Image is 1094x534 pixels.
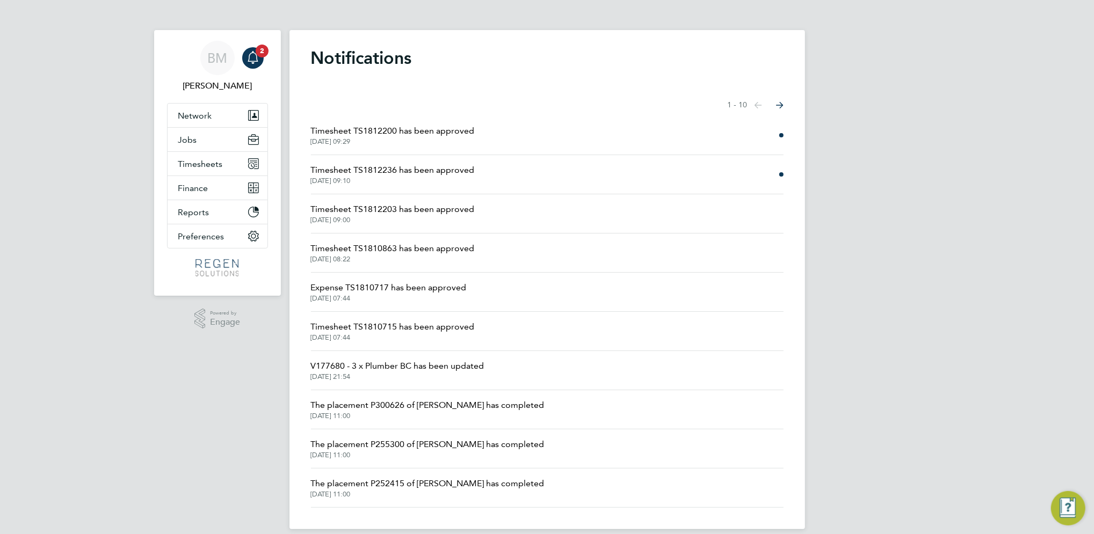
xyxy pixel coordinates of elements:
[178,135,197,145] span: Jobs
[210,309,240,318] span: Powered by
[311,372,484,381] span: [DATE] 21:54
[311,47,784,69] h1: Notifications
[242,41,264,75] a: 2
[178,183,208,193] span: Finance
[167,259,268,276] a: Go to home page
[178,231,224,242] span: Preferences
[311,477,545,490] span: The placement P252415 of [PERSON_NAME] has completed
[728,100,748,111] span: 1 - 10
[311,360,484,372] span: V177680 - 3 x Plumber BC has been updated
[178,111,212,121] span: Network
[311,164,475,185] a: Timesheet TS1812236 has been approved[DATE] 09:10
[311,412,545,420] span: [DATE] 11:00
[311,255,475,264] span: [DATE] 08:22
[311,203,475,216] span: Timesheet TS1812203 has been approved
[311,216,475,224] span: [DATE] 09:00
[194,309,240,329] a: Powered byEngage
[207,51,227,65] span: BM
[311,125,475,146] a: Timesheet TS1812200 has been approved[DATE] 09:29
[210,318,240,327] span: Engage
[154,30,281,296] nav: Main navigation
[311,477,545,499] a: The placement P252415 of [PERSON_NAME] has completed[DATE] 11:00
[178,159,223,169] span: Timesheets
[167,41,268,92] a: BM[PERSON_NAME]
[167,79,268,92] span: Billy Mcnamara
[311,137,475,146] span: [DATE] 09:29
[311,320,475,333] span: Timesheet TS1810715 has been approved
[311,438,545,459] a: The placement P255300 of [PERSON_NAME] has completed[DATE] 11:00
[311,177,475,185] span: [DATE] 09:10
[195,259,239,276] img: regensolutions-logo-retina.png
[168,224,267,248] button: Preferences
[311,490,545,499] span: [DATE] 11:00
[311,242,475,264] a: Timesheet TS1810863 has been approved[DATE] 08:22
[311,320,475,342] a: Timesheet TS1810715 has been approved[DATE] 07:44
[311,438,545,451] span: The placement P255300 of [PERSON_NAME] has completed
[168,176,267,200] button: Finance
[1051,491,1085,525] button: Engage Resource Center
[256,45,269,57] span: 2
[311,399,545,412] span: The placement P300626 of [PERSON_NAME] has completed
[311,360,484,381] a: V177680 - 3 x Plumber BC has been updated[DATE] 21:54
[311,451,545,459] span: [DATE] 11:00
[168,152,267,175] button: Timesheets
[311,294,467,303] span: [DATE] 07:44
[311,164,475,177] span: Timesheet TS1812236 has been approved
[311,281,467,294] span: Expense TS1810717 has been approved
[311,203,475,224] a: Timesheet TS1812203 has been approved[DATE] 09:00
[311,333,475,342] span: [DATE] 07:44
[168,200,267,224] button: Reports
[168,128,267,151] button: Jobs
[168,104,267,127] button: Network
[311,125,475,137] span: Timesheet TS1812200 has been approved
[311,281,467,303] a: Expense TS1810717 has been approved[DATE] 07:44
[311,399,545,420] a: The placement P300626 of [PERSON_NAME] has completed[DATE] 11:00
[311,242,475,255] span: Timesheet TS1810863 has been approved
[178,207,209,217] span: Reports
[728,94,784,116] nav: Select page of notifications list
